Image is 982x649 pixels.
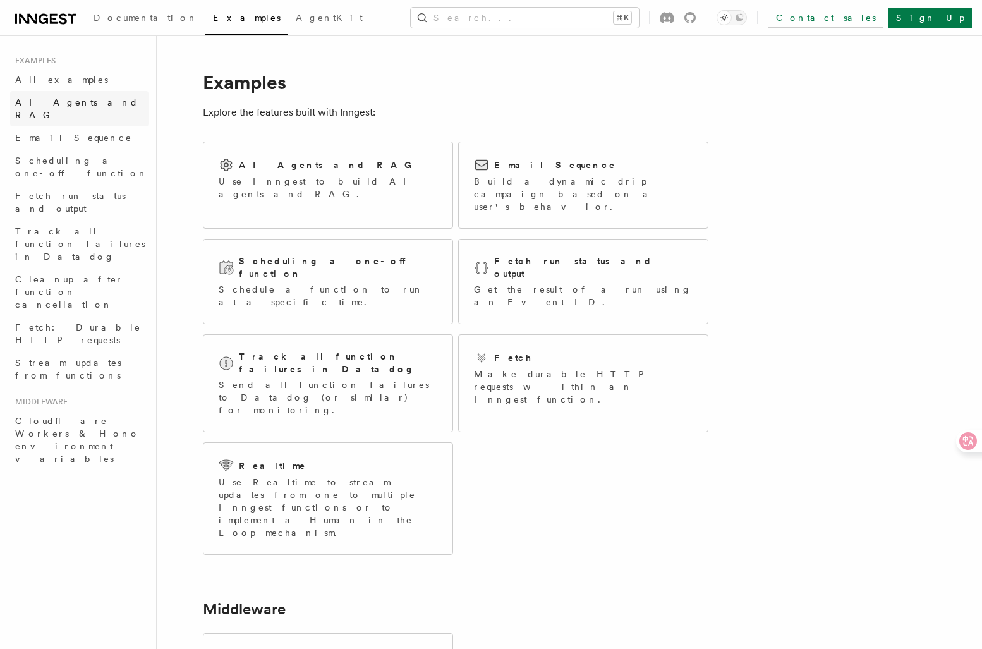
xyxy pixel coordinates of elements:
span: Examples [213,13,281,23]
a: Contact sales [768,8,883,28]
span: Email Sequence [15,133,132,143]
a: Track all function failures in Datadog [10,220,149,268]
a: Scheduling a one-off function [10,149,149,185]
p: Build a dynamic drip campaign based on a user's behavior. [474,175,693,213]
span: Fetch run status and output [15,191,126,214]
a: Fetch: Durable HTTP requests [10,316,149,351]
span: Examples [10,56,56,66]
h2: Email Sequence [494,159,616,171]
a: Fetch run status and output [10,185,149,220]
a: AgentKit [288,4,370,34]
span: Scheduling a one-off function [15,155,148,178]
a: All examples [10,68,149,91]
kbd: ⌘K [614,11,631,24]
span: Documentation [94,13,198,23]
a: AI Agents and RAG [10,91,149,126]
p: Schedule a function to run at a specific time. [219,283,437,308]
a: RealtimeUse Realtime to stream updates from one to multiple Inngest functions or to implement a H... [203,442,453,555]
a: Sign Up [888,8,972,28]
h2: Realtime [239,459,306,472]
a: Cloudflare Workers & Hono environment variables [10,409,149,470]
h2: Fetch run status and output [494,255,693,280]
p: Explore the features built with Inngest: [203,104,708,121]
span: Stream updates from functions [15,358,121,380]
a: FetchMake durable HTTP requests within an Inngest function. [458,334,708,432]
a: Scheduling a one-off functionSchedule a function to run at a specific time. [203,239,453,324]
p: Use Inngest to build AI agents and RAG. [219,175,437,200]
a: Documentation [86,4,205,34]
span: Track all function failures in Datadog [15,226,145,262]
span: Cloudflare Workers & Hono environment variables [15,416,140,464]
button: Search...⌘K [411,8,639,28]
p: Get the result of a run using an Event ID. [474,283,693,308]
span: AI Agents and RAG [15,97,138,120]
h2: Fetch [494,351,533,364]
span: AgentKit [296,13,363,23]
p: Use Realtime to stream updates from one to multiple Inngest functions or to implement a Human in ... [219,476,437,539]
span: Cleanup after function cancellation [15,274,123,310]
a: AI Agents and RAGUse Inngest to build AI agents and RAG. [203,142,453,229]
p: Make durable HTTP requests within an Inngest function. [474,368,693,406]
h2: AI Agents and RAG [239,159,418,171]
a: Middleware [203,600,286,618]
h2: Scheduling a one-off function [239,255,437,280]
h2: Track all function failures in Datadog [239,350,437,375]
p: Send all function failures to Datadog (or similar) for monitoring. [219,379,437,416]
button: Toggle dark mode [717,10,747,25]
span: All examples [15,75,108,85]
a: Stream updates from functions [10,351,149,387]
a: Cleanup after function cancellation [10,268,149,316]
a: Track all function failures in DatadogSend all function failures to Datadog (or similar) for moni... [203,334,453,432]
a: Email SequenceBuild a dynamic drip campaign based on a user's behavior. [458,142,708,229]
span: Fetch: Durable HTTP requests [15,322,141,345]
h1: Examples [203,71,708,94]
a: Examples [205,4,288,35]
a: Fetch run status and outputGet the result of a run using an Event ID. [458,239,708,324]
a: Email Sequence [10,126,149,149]
span: Middleware [10,397,68,407]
